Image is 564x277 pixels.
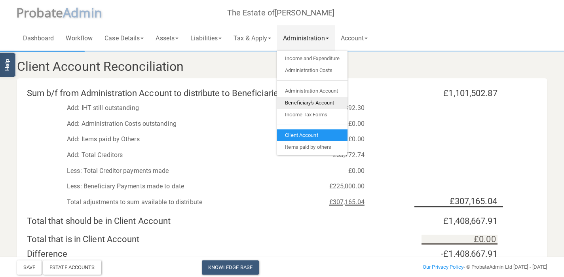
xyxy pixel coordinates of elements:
div: £307,165.04 [282,196,370,208]
a: Items paid by others [277,141,348,153]
div: Sum b/f from Administration Account to distribute to Beneficiaries [21,89,372,98]
div: - © ProbateAdmin Ltd [DATE] - [DATE] [372,262,553,272]
div: £1,408,667.91 [372,216,503,226]
span: robate [24,4,63,21]
a: Liabilities [184,25,228,51]
h3: Client Account Reconciliation [11,60,418,74]
a: Administration Costs [277,65,348,76]
a: Client Account [277,129,348,141]
a: Knowledge Base [202,260,259,275]
div: Difference [21,249,416,259]
a: Income Tax Forms [277,109,348,121]
div: Add: IHT still outstanding [61,102,282,114]
a: Income and Expenditure [277,53,348,65]
div: -£1,408,667.91 [416,249,503,259]
div: Add: Total Creditors [61,149,282,161]
div: Total adjustments to sum available to distribute [61,196,282,208]
span: A [63,4,102,21]
a: Administration Account [277,85,348,97]
a: Administration [277,25,334,51]
span: dmin [71,4,102,21]
div: £225,000.00 [282,180,370,192]
div: Less: Beneficiary Payments made to date [61,180,282,192]
div: £0.00 [282,165,370,177]
div: Total that is in Client Account [21,235,372,244]
a: Workflow [60,25,99,51]
div: Add: Items paid by Others [61,133,282,145]
div: Add: Administration Costs outstanding [61,118,282,130]
a: Our Privacy Policy [423,264,463,270]
span: P [16,4,63,21]
a: Assets [150,25,184,51]
a: Account [335,25,374,51]
div: £1,101,502.87 [372,89,503,98]
div: Total that should be in Client Account [21,216,372,226]
a: Dashboard [17,25,60,51]
h4: £307,165.04 [414,197,503,207]
a: Case Details [99,25,150,51]
a: Beneficiary's Account [277,97,348,109]
a: Tax & Apply [228,25,277,51]
div: Estate Accounts [43,260,101,275]
div: Less: Total Creditor payments made [61,165,282,177]
button: Save [17,260,42,275]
